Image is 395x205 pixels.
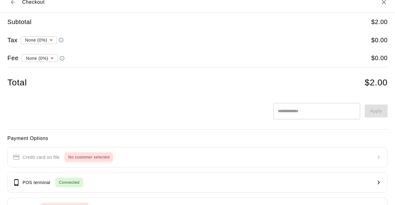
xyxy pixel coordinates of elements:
h5: Fee [7,54,19,62]
h5: Subtotal [7,18,31,26]
div: None (0%) [22,52,58,64]
h5: $ 2.00 [371,18,388,26]
h4: $ 2.00 [365,77,388,88]
h5: $ 0.00 [371,54,388,62]
h4: Total [7,77,27,88]
p: POS terminal [23,179,50,186]
h5: $ 0.00 [371,36,388,44]
div: None (0%) [21,34,57,46]
button: POS terminalConnected [7,172,388,193]
span: Connected [55,179,83,186]
h6: Payment Options [7,134,388,142]
h5: Tax [7,36,18,44]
